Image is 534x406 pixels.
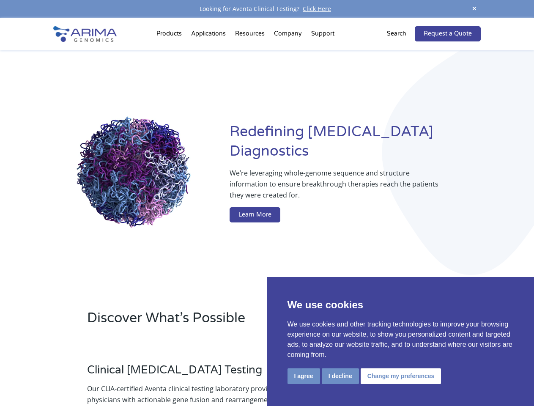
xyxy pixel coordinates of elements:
div: Looking for Aventa Clinical Testing? [53,3,480,14]
h2: Discover What’s Possible [87,309,368,334]
a: Request a Quote [415,26,481,41]
h3: Clinical [MEDICAL_DATA] Testing [87,363,300,383]
button: Change my preferences [361,368,441,384]
button: I agree [288,368,320,384]
p: We use cookies and other tracking technologies to improve your browsing experience on our website... [288,319,514,360]
a: Learn More [230,207,280,222]
h1: Redefining [MEDICAL_DATA] Diagnostics [230,122,481,167]
img: Arima-Genomics-logo [53,26,117,42]
button: I decline [322,368,359,384]
a: Click Here [299,5,334,13]
p: We’re leveraging whole-genome sequence and structure information to ensure breakthrough therapies... [230,167,447,207]
p: Search [387,28,406,39]
p: We use cookies [288,297,514,313]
